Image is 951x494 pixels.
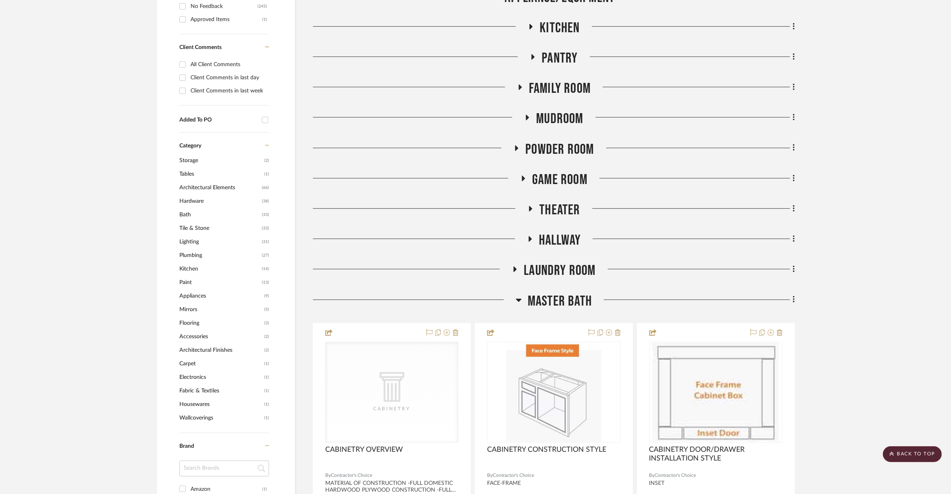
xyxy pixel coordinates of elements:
span: Electronics [179,370,262,384]
span: (27) [262,249,269,262]
span: Accessories [179,330,262,343]
span: Contractor's Choice [493,472,534,479]
span: Fabric & Textiles [179,384,262,398]
span: Wallcoverings [179,411,262,425]
span: (9) [264,290,269,302]
div: Cabinetry [352,405,432,413]
span: Hallway [539,232,581,249]
span: (2) [264,154,269,167]
span: Appliances [179,289,262,303]
span: Kitchen [540,20,580,37]
span: CABINETRY CONSTRUCTION STYLE [487,445,606,454]
span: (2) [264,330,269,343]
span: Plumbing [179,249,260,262]
span: Tile & Stone [179,222,260,235]
span: Architectural Finishes [179,343,262,357]
span: Bath [179,208,260,222]
span: Powder Room [525,141,594,158]
span: Tables [179,167,262,181]
img: CABINETRY DOOR/DRAWER INSTALLATION STYLE [652,343,779,442]
input: Search Brands [179,461,269,476]
span: (31) [262,235,269,248]
span: Pantry [542,50,578,67]
span: Game Room [532,171,587,188]
span: Architectural Elements [179,181,260,194]
span: Kitchen [179,262,260,276]
span: Contractor's Choice [331,472,372,479]
span: Theater [539,202,580,219]
span: (3) [264,317,269,329]
span: Carpet [179,357,262,370]
span: Laundry Room [524,262,595,279]
span: Category [179,143,201,149]
span: Master Bath [528,293,592,310]
span: (14) [262,263,269,275]
span: Contractor's Choice [655,472,696,479]
span: Storage [179,154,262,167]
div: Client Comments in last day [191,71,267,84]
span: (33) [262,222,269,235]
span: Mirrors [179,303,262,316]
scroll-to-top-button: BACK TO TOP [883,446,942,462]
img: CABINETRY CONSTRUCTION STYLE [506,343,601,442]
span: (38) [262,195,269,208]
span: Flooring [179,316,262,330]
span: By [325,472,331,479]
div: Client Comments in last week [191,84,267,97]
span: (66) [262,181,269,194]
span: (1) [264,168,269,180]
span: Mudroom [536,110,583,127]
span: (5) [264,303,269,316]
span: CABINETRY OVERVIEW [325,445,403,454]
div: Approved Items [191,13,262,26]
span: Family Room [529,80,591,97]
div: All Client Comments [191,58,267,71]
div: (1) [262,13,267,26]
span: (33) [262,208,269,221]
span: (1) [264,371,269,384]
span: (1) [264,398,269,411]
span: Hardware [179,194,260,208]
span: Lighting [179,235,260,249]
span: (1) [264,357,269,370]
span: By [649,472,655,479]
div: Added To PO [179,117,258,123]
span: CABINETRY DOOR/DRAWER INSTALLATION STYLE [649,445,782,463]
span: (1) [264,384,269,397]
span: Brand [179,443,194,449]
span: By [487,472,493,479]
span: (2) [264,344,269,357]
span: (1) [264,412,269,424]
span: (13) [262,276,269,289]
span: Client Comments [179,45,222,50]
span: Paint [179,276,260,289]
span: Housewares [179,398,262,411]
